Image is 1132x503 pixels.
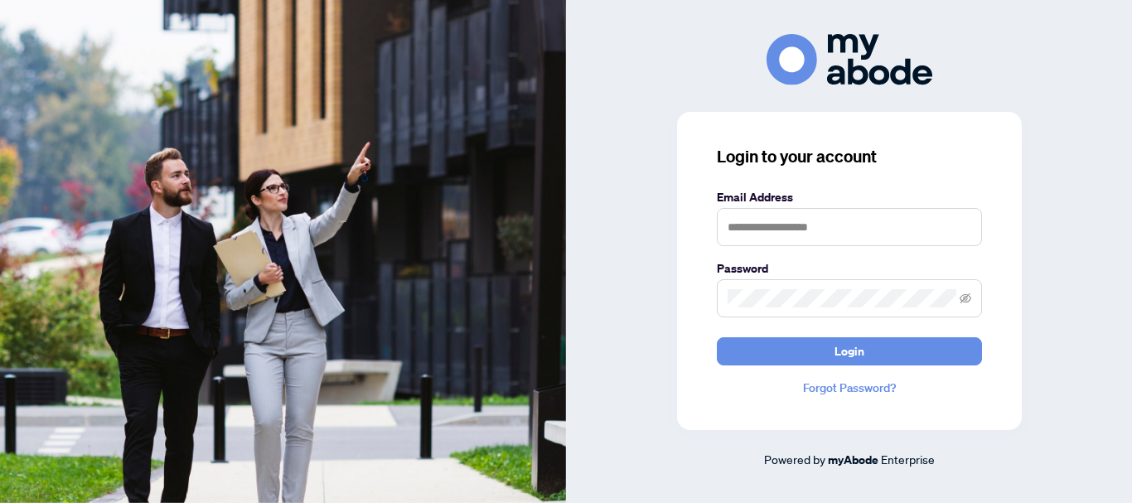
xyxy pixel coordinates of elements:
h3: Login to your account [717,145,982,168]
span: Enterprise [881,452,935,467]
button: Login [717,337,982,365]
span: eye-invisible [960,293,971,304]
a: Forgot Password? [717,379,982,397]
img: ma-logo [767,34,932,85]
label: Password [717,259,982,278]
label: Email Address [717,188,982,206]
a: myAbode [828,451,878,469]
span: Login [834,338,864,365]
span: Powered by [764,452,825,467]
